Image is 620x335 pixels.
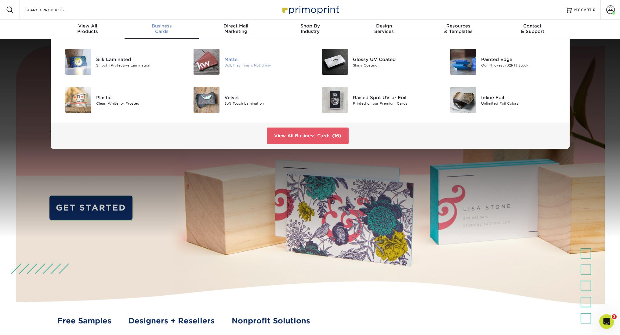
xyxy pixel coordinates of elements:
[315,85,434,115] a: Raised Spot UV or Foil Business Cards Raised Spot UV or Foil Printed on our Premium Cards
[273,20,347,39] a: Shop ByIndustry
[194,49,219,75] img: Matte Business Cards
[315,46,434,77] a: Glossy UV Coated Business Cards Glossy UV Coated Shiny Coating
[96,63,177,68] div: Smooth Protective Lamination
[194,87,219,113] img: Velvet Business Cards
[347,20,421,39] a: DesignServices
[612,314,617,319] span: 3
[125,20,199,39] a: BusinessCards
[199,20,273,39] a: Direct MailMarketing
[58,85,177,115] a: Plastic Business Cards Plastic Clear, White, or Frosted
[267,128,349,144] a: View All Business Cards (16)
[353,63,434,68] div: Shiny Coating
[273,23,347,29] span: Shop By
[96,56,177,63] div: Silk Laminated
[224,63,305,68] div: Dull, Flat Finish, Not Shiny
[443,85,562,115] a: Inline Foil Business Cards Inline Foil Unlimited Foil Colors
[593,8,596,12] span: 0
[96,101,177,106] div: Clear, White, or Frosted
[58,46,177,77] a: Silk Laminated Business Cards Silk Laminated Smooth Protective Lamination
[495,23,570,29] span: Contact
[481,94,562,101] div: Inline Foil
[599,314,614,329] iframe: Intercom live chat
[51,20,125,39] a: View AllProducts
[224,101,305,106] div: Soft Touch Lamination
[481,63,562,68] div: Our Thickest (32PT) Stock
[443,46,562,77] a: Painted Edge Business Cards Painted Edge Our Thickest (32PT) Stock
[450,49,476,75] img: Painted Edge Business Cards
[495,23,570,34] div: & Support
[450,87,476,113] img: Inline Foil Business Cards
[186,85,306,115] a: Velvet Business Cards Velvet Soft Touch Lamination
[125,23,199,34] div: Cards
[481,56,562,63] div: Painted Edge
[65,87,91,113] img: Plastic Business Cards
[280,3,341,16] img: Primoprint
[232,315,310,327] a: Nonprofit Solutions
[25,6,84,13] input: SEARCH PRODUCTS.....
[322,87,348,113] img: Raised Spot UV or Foil Business Cards
[421,20,495,39] a: Resources& Templates
[199,23,273,34] div: Marketing
[51,23,125,34] div: Products
[199,23,273,29] span: Direct Mail
[224,94,305,101] div: Velvet
[96,94,177,101] div: Plastic
[125,23,199,29] span: Business
[273,23,347,34] div: Industry
[347,23,421,34] div: Services
[347,23,421,29] span: Design
[51,23,125,29] span: View All
[186,46,306,77] a: Matte Business Cards Matte Dull, Flat Finish, Not Shiny
[322,49,348,75] img: Glossy UV Coated Business Cards
[353,101,434,106] div: Printed on our Premium Cards
[421,23,495,34] div: & Templates
[421,23,495,29] span: Resources
[353,56,434,63] div: Glossy UV Coated
[574,7,592,13] span: MY CART
[495,20,570,39] a: Contact& Support
[65,49,91,75] img: Silk Laminated Business Cards
[481,101,562,106] div: Unlimited Foil Colors
[353,94,434,101] div: Raised Spot UV or Foil
[224,56,305,63] div: Matte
